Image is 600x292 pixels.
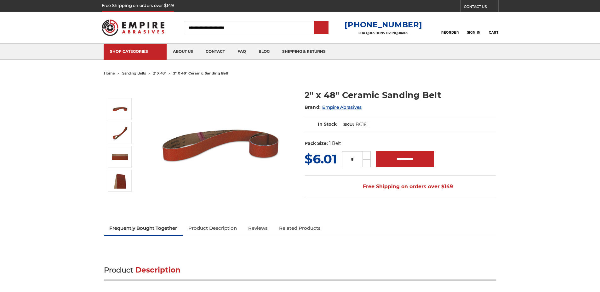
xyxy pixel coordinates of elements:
span: Sign In [467,30,481,35]
span: Free Shipping on orders over $149 [348,180,453,193]
a: about us [167,44,199,60]
dt: Pack Size: [305,140,328,147]
a: Reviews [243,221,273,235]
dd: 1 Belt [329,140,341,147]
a: Empire Abrasives [322,104,362,110]
a: blog [252,44,276,60]
span: Product [104,266,134,274]
a: Product Description [183,221,243,235]
h1: 2" x 48" Ceramic Sanding Belt [305,89,496,101]
a: CONTACT US [464,3,498,12]
a: sanding belts [122,71,146,75]
span: $6.01 [305,151,337,167]
img: 2" x 48" Ceramic Sanding Belt [112,125,128,141]
a: contact [199,44,231,60]
img: Empire Abrasives [102,15,165,40]
a: SHOP CATEGORIES [104,44,167,60]
a: home [104,71,115,75]
a: Frequently Bought Together [104,221,183,235]
span: Cart [489,30,498,35]
a: Reorder [441,21,459,34]
a: faq [231,44,252,60]
div: SHOP CATEGORIES [110,49,160,54]
dd: BC18 [356,121,367,128]
img: 2" x 48" Sanding Belt - Ceramic [158,82,284,208]
span: Description [135,266,181,274]
img: 2" x 48" Sanding Belt - Ceramic [112,101,128,117]
span: Reorder [441,30,459,35]
dt: SKU: [343,121,354,128]
input: Submit [315,22,328,34]
a: Related Products [273,221,326,235]
img: 2" x 48" - Ceramic Sanding Belt [112,173,128,189]
a: [PHONE_NUMBER] [345,20,422,29]
span: 2" x 48" ceramic sanding belt [173,71,228,75]
a: Cart [489,21,498,35]
span: Brand: [305,104,321,110]
span: In Stock [318,121,337,127]
p: FOR QUESTIONS OR INQUIRIES [345,31,422,35]
a: shipping & returns [276,44,332,60]
a: 2" x 48" [153,71,166,75]
img: 2" x 48" Cer Sanding Belt [112,149,128,165]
